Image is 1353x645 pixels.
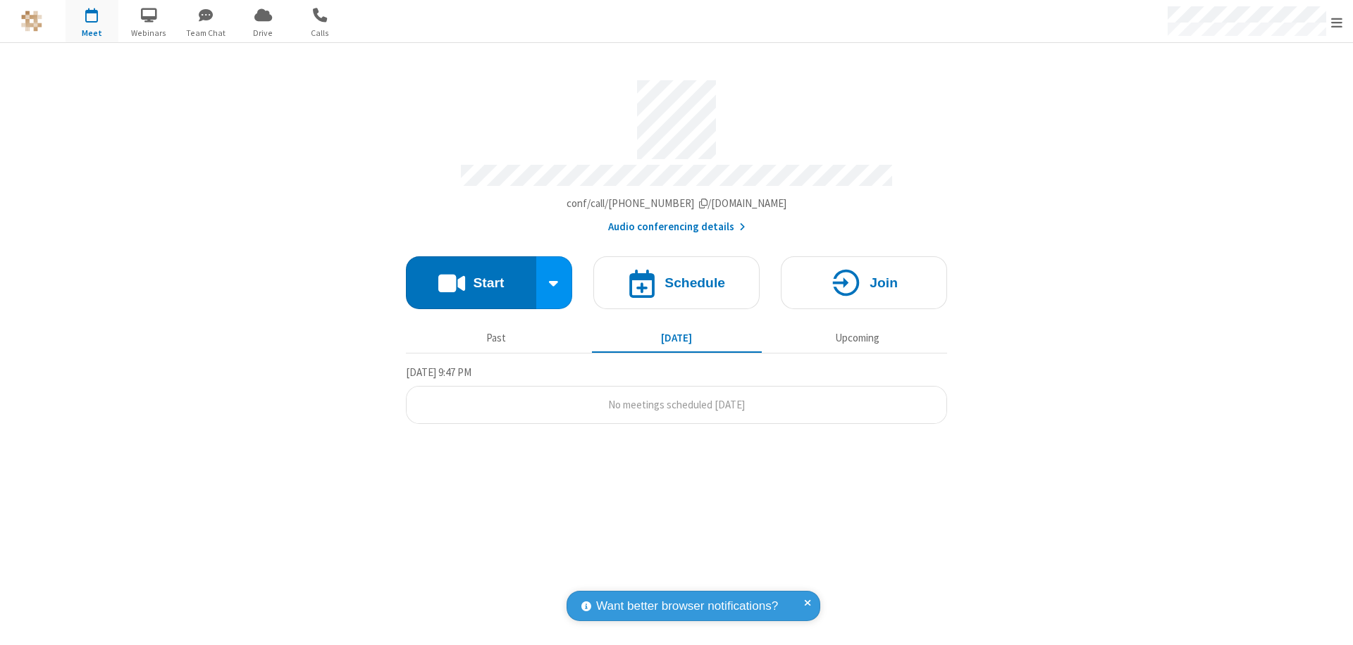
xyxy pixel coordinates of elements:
[180,27,233,39] span: Team Chat
[66,27,118,39] span: Meet
[412,325,581,351] button: Past
[406,364,947,425] section: Today's Meetings
[870,276,898,289] h4: Join
[123,27,175,39] span: Webinars
[608,398,745,411] span: No meetings scheduled [DATE]
[406,256,536,309] button: Start
[567,196,787,212] button: Copy my meeting room linkCopy my meeting room link
[21,11,42,32] img: QA Selenium DO NOT DELETE OR CHANGE
[473,276,504,289] h4: Start
[536,256,573,309] div: Start conference options
[596,597,778,615] span: Want better browser notifications?
[593,256,760,309] button: Schedule
[294,27,347,39] span: Calls
[237,27,290,39] span: Drive
[781,256,947,309] button: Join
[665,276,725,289] h4: Schedule
[772,325,942,351] button: Upcoming
[567,196,787,210] span: Copy my meeting room link
[406,365,471,379] span: [DATE] 9:47 PM
[608,219,746,235] button: Audio conferencing details
[406,70,947,235] section: Account details
[592,325,762,351] button: [DATE]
